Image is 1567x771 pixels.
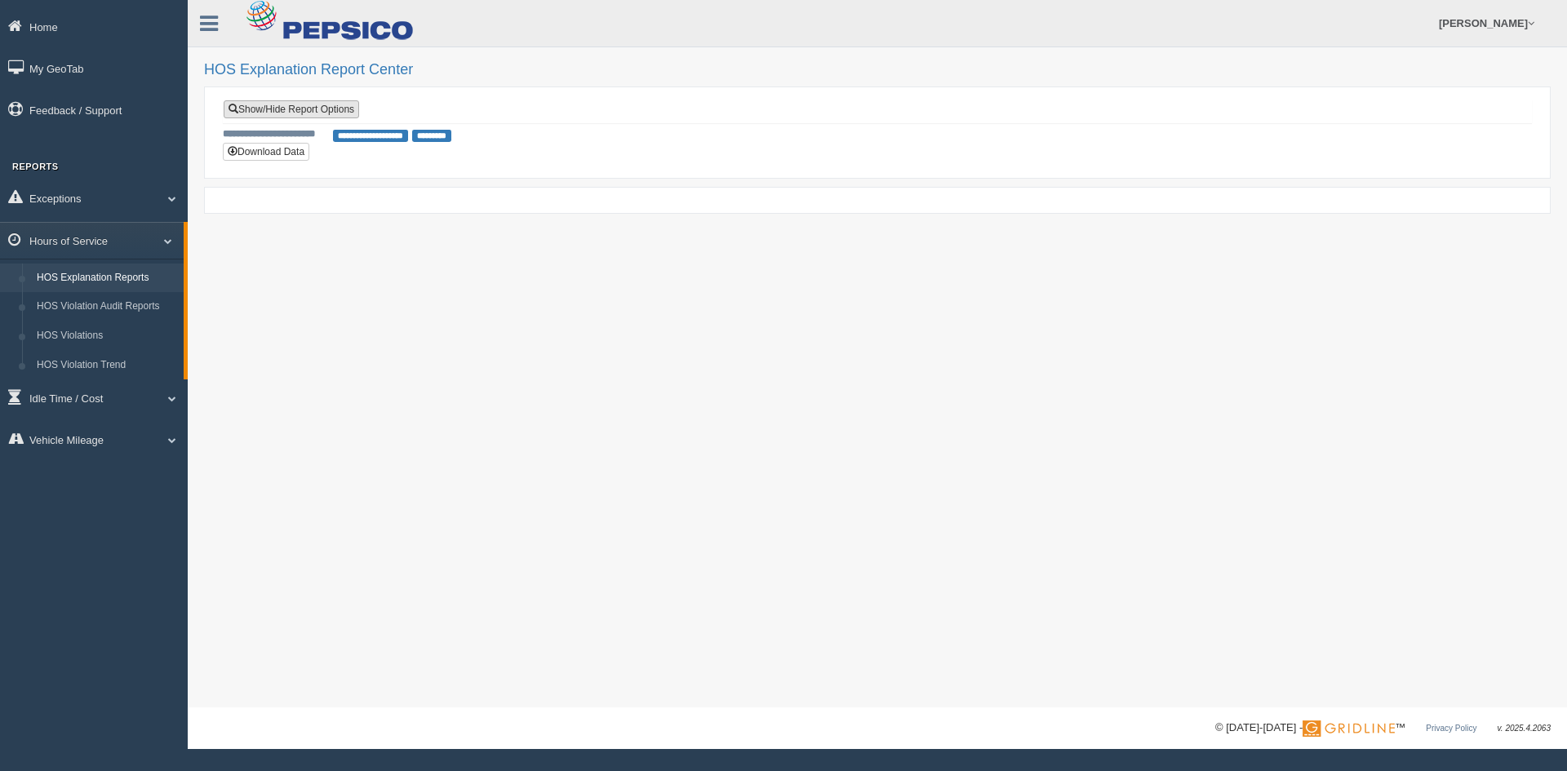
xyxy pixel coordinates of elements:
[1303,720,1395,737] img: Gridline
[29,351,184,380] a: HOS Violation Trend
[29,321,184,351] a: HOS Violations
[1426,724,1476,733] a: Privacy Policy
[29,264,184,293] a: HOS Explanation Reports
[29,292,184,321] a: HOS Violation Audit Reports
[223,143,309,161] button: Download Data
[204,62,1551,78] h2: HOS Explanation Report Center
[1215,720,1551,737] div: © [DATE]-[DATE] - ™
[1498,724,1551,733] span: v. 2025.4.2063
[224,100,359,118] a: Show/Hide Report Options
